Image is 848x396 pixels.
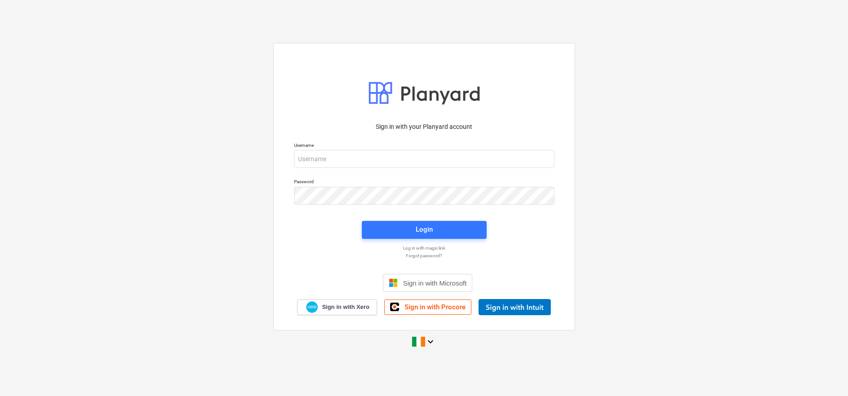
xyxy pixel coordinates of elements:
[294,179,554,186] p: Password
[389,278,398,287] img: Microsoft logo
[416,224,433,235] div: Login
[384,299,471,315] a: Sign in with Procore
[294,150,554,168] input: Username
[297,299,377,315] a: Sign in with Xero
[403,279,467,287] span: Sign in with Microsoft
[306,301,318,313] img: Xero logo
[425,336,436,347] i: keyboard_arrow_down
[404,303,466,311] span: Sign in with Procore
[362,221,487,239] button: Login
[290,245,559,251] a: Log in with magic link
[294,122,554,132] p: Sign in with your Planyard account
[290,253,559,259] a: Forgot password?
[294,142,554,150] p: Username
[322,303,369,311] span: Sign in with Xero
